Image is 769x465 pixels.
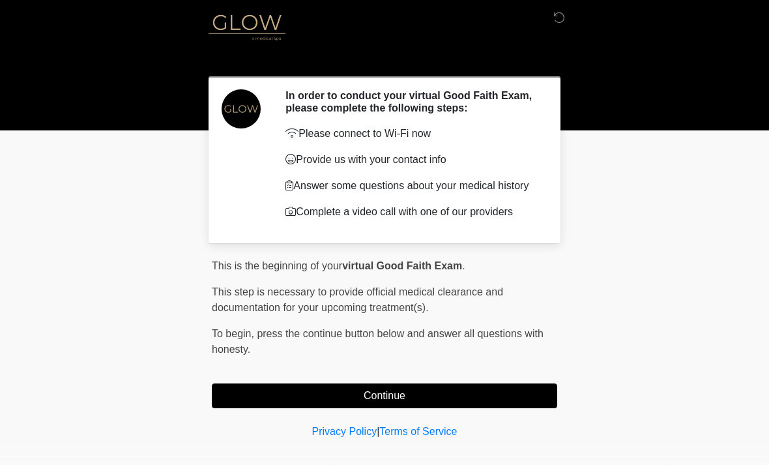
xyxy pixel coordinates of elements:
span: This step is necessary to provide official medical clearance and documentation for your upcoming ... [212,286,503,313]
p: Complete a video call with one of our providers [285,204,538,220]
img: Agent Avatar [222,89,261,128]
h2: In order to conduct your virtual Good Faith Exam, please complete the following steps: [285,89,538,114]
p: Please connect to Wi-Fi now [285,126,538,142]
span: . [462,260,465,271]
img: Glow Medical Spa Logo [199,10,295,43]
p: Answer some questions about your medical history [285,178,538,194]
a: Privacy Policy [312,426,377,437]
h1: ‎ ‎ ‎ [202,47,567,71]
span: press the continue button below and answer all questions with honesty. [212,328,544,355]
p: Provide us with your contact info [285,152,538,168]
button: Continue [212,383,557,408]
a: Terms of Service [379,426,457,437]
strong: virtual Good Faith Exam [342,260,462,271]
span: This is the beginning of your [212,260,342,271]
a: | [377,426,379,437]
span: To begin, [212,328,257,339]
